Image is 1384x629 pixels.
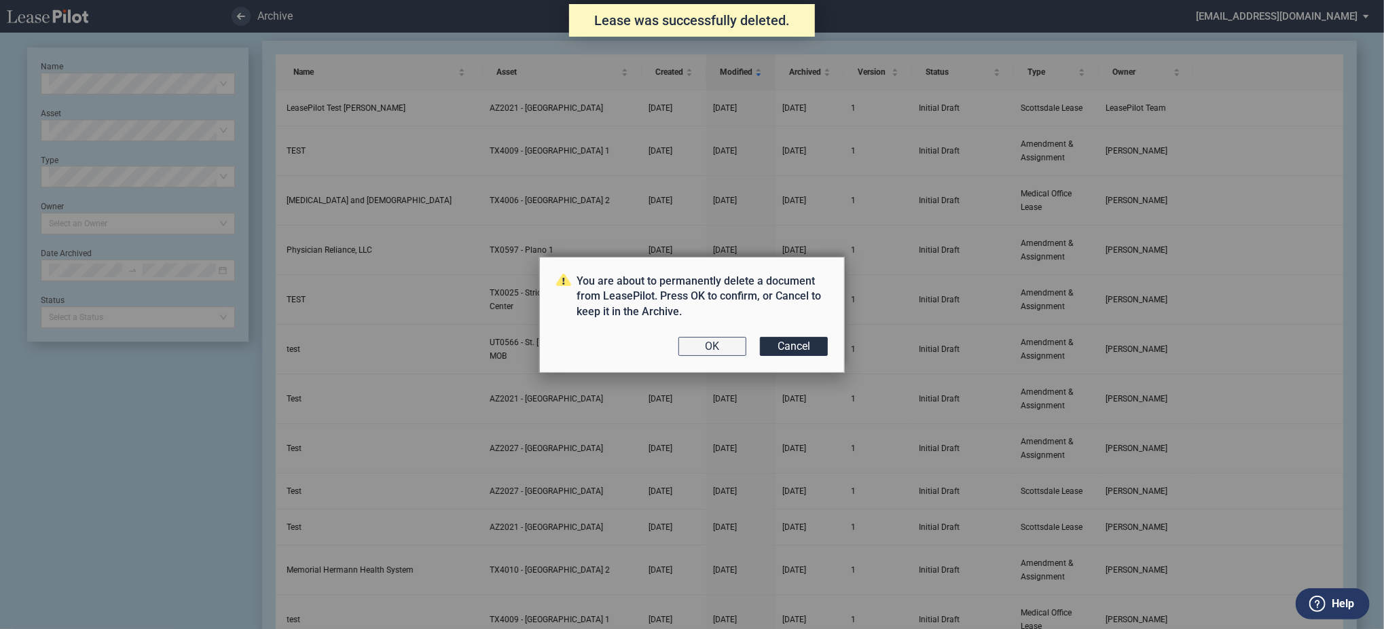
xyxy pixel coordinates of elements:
[539,257,845,373] md-dialog: You are about ...
[556,274,828,319] p: You are about to permanently delete a document from LeasePilot. Press OK to confirm, or Cancel to...
[678,337,746,356] button: OK
[760,337,828,356] button: Cancel
[1332,595,1354,613] label: Help
[569,4,815,37] div: Lease was successfully deleted.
